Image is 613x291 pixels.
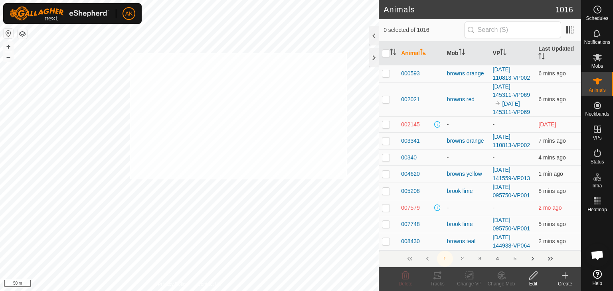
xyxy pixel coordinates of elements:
p-sorticon: Activate to sort [459,50,465,56]
span: Heatmap [587,207,607,212]
span: 002021 [401,95,420,104]
span: 9 Oct 2025, 3:05 pm [538,171,563,177]
a: [DATE] 095750-VP001 [493,184,530,199]
div: Create [549,280,581,287]
a: [DATE] 095750-VP001 [493,217,530,232]
a: Help [581,267,613,289]
span: 9 Oct 2025, 2:59 pm [538,138,566,144]
a: Contact Us [197,281,221,288]
span: 9 Oct 2025, 2:58 pm [538,188,566,194]
h2: Animals [384,5,555,14]
th: VP [490,41,536,65]
button: + [4,42,13,51]
button: 2 [455,251,471,267]
span: Schedules [586,16,608,21]
span: 9 Oct 2025, 3:04 pm [538,238,566,244]
button: 1 [437,251,453,267]
p-sorticon: Activate to sort [500,50,506,56]
span: 00340 [401,153,417,162]
div: - [447,120,486,129]
span: 004620 [401,170,420,178]
span: VPs [593,136,601,140]
span: 007579 [401,204,420,212]
div: Tracks [421,280,453,287]
div: browns red [447,95,486,104]
span: 7 Oct 2025, 9:31 pm [538,121,556,128]
span: 9 Oct 2025, 3:01 pm [538,96,566,102]
th: Mob [444,41,490,65]
p-sorticon: Activate to sort [538,54,545,61]
a: [DATE] 145311-VP069 [493,83,530,98]
span: 9 Oct 2025, 3:01 pm [538,70,566,77]
div: - [447,153,486,162]
div: brook lime [447,220,486,228]
div: browns yellow [447,170,486,178]
span: 9 Oct 2025, 3:02 pm [538,221,566,227]
a: [DATE] 145311-VP069 [493,100,530,115]
span: Mobs [591,64,603,69]
button: 3 [472,251,488,267]
span: 1016 [556,4,573,16]
span: AK [125,10,133,18]
div: Open chat [585,243,609,267]
span: Neckbands [585,112,609,116]
button: – [4,52,13,62]
span: 7 Aug 2025, 9:42 am [538,204,562,211]
span: Delete [399,281,413,287]
span: 003341 [401,137,420,145]
button: 5 [507,251,523,267]
span: 008430 [401,237,420,246]
span: Status [590,159,604,164]
button: 4 [490,251,506,267]
button: Next Page [525,251,541,267]
div: - [447,204,486,212]
img: Gallagher Logo [10,6,109,21]
div: Change VP [453,280,485,287]
span: 002145 [401,120,420,129]
button: Reset Map [4,29,13,38]
div: brook lime [447,187,486,195]
a: [DATE] 144938-VP064 [493,234,530,249]
app-display-virtual-paddock-transition: - [493,154,495,161]
a: [DATE] 141559-VP013 [493,167,530,181]
div: Change Mob [485,280,517,287]
span: 005208 [401,187,420,195]
app-display-virtual-paddock-transition: - [493,204,495,211]
span: 9 Oct 2025, 3:02 pm [538,154,566,161]
span: Infra [592,183,602,188]
input: Search (S) [465,22,561,38]
th: Last Updated [535,41,581,65]
div: browns orange [447,137,486,145]
span: 0 selected of 1016 [384,26,464,34]
img: to [494,100,501,106]
div: browns orange [447,69,486,78]
span: Notifications [584,40,610,45]
th: Animal [398,41,444,65]
p-sorticon: Activate to sort [390,50,396,56]
button: Map Layers [18,29,27,39]
button: Last Page [542,251,558,267]
span: Animals [589,88,606,92]
app-display-virtual-paddock-transition: - [493,121,495,128]
a: [DATE] 110813-VP002 [493,134,530,148]
a: [DATE] 110813-VP002 [493,66,530,81]
span: Help [592,281,602,286]
div: Edit [517,280,549,287]
span: 000593 [401,69,420,78]
div: browns teal [447,237,486,246]
span: 007748 [401,220,420,228]
p-sorticon: Activate to sort [420,50,426,56]
a: Privacy Policy [158,281,188,288]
